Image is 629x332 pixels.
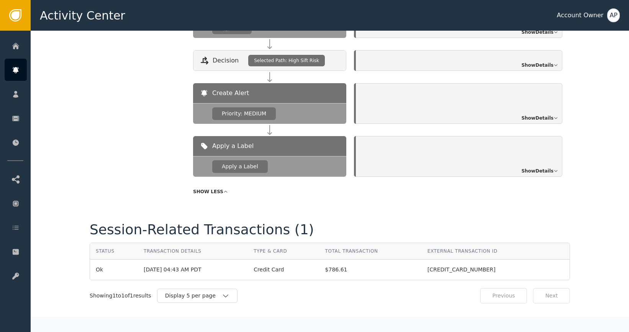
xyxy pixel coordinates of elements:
span: Create Alert [212,89,249,98]
span: SHOW LESS [193,188,223,195]
span: Show Details [521,115,554,122]
div: Display 5 per page [165,292,222,300]
div: [DATE] 04:43 AM PDT [144,266,242,274]
div: Ok [96,266,132,274]
th: Transaction Details [138,243,248,260]
div: [CREDIT_CARD_NUMBER] [428,266,545,274]
div: Showing 1 to 1 of 1 results [90,292,151,300]
div: Session-Related Transactions ( 1 ) [90,223,570,237]
th: Type & Card [248,243,319,260]
span: Show Details [521,168,554,174]
div: Apply a Label [212,160,268,173]
th: Status [90,243,138,260]
th: External Transaction ID [422,243,551,260]
span: Show Details [521,62,554,69]
span: Selected Path: High Sift Risk [254,57,319,64]
th: Total Transaction [319,243,422,260]
div: Account Owner [557,11,603,20]
span: Apply a Label [212,141,254,151]
div: Credit Card [254,266,313,274]
button: AP [607,8,620,22]
span: Decision [213,56,239,65]
span: Activity Center [40,7,125,24]
div: Priority: MEDIUM [212,107,276,120]
span: $786.61 [325,266,416,274]
span: Show Details [521,29,554,36]
button: Display 5 per page [157,289,238,303]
